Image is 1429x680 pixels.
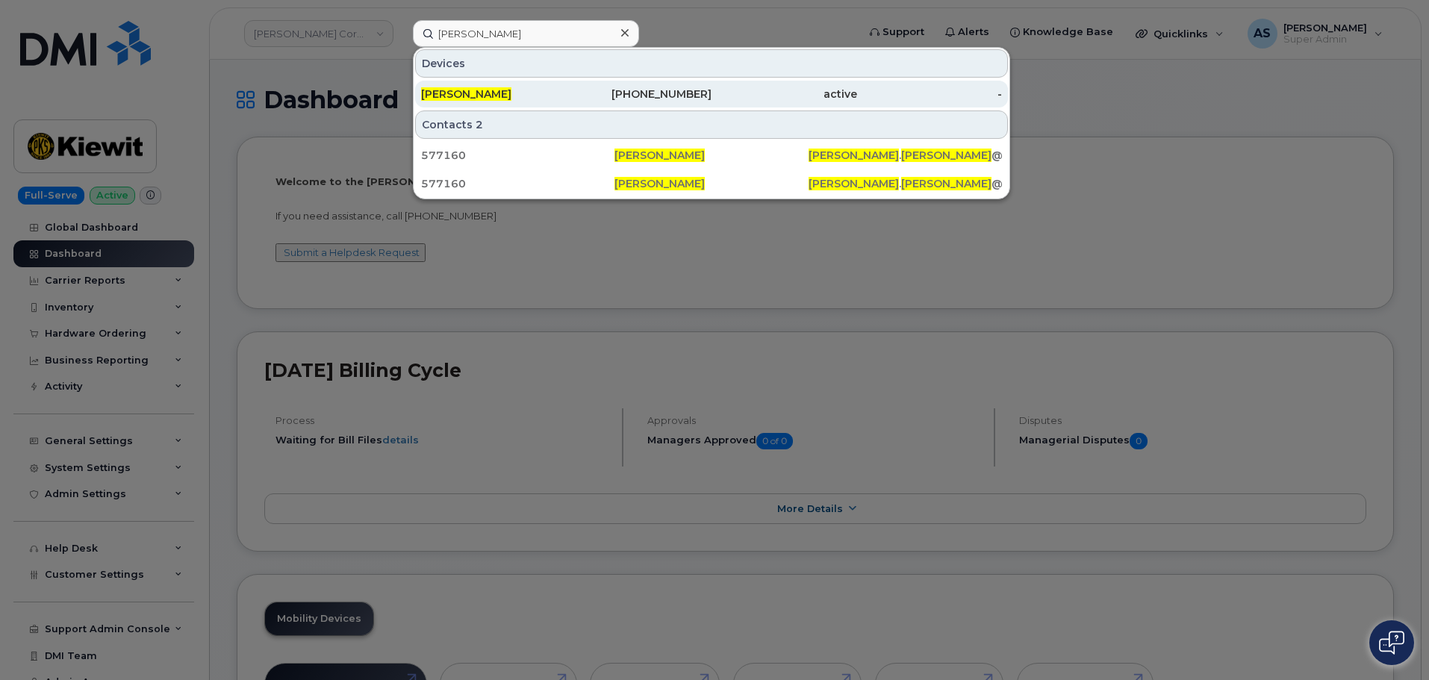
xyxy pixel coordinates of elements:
a: [PERSON_NAME][PHONE_NUMBER]active- [415,81,1008,107]
span: [PERSON_NAME] [421,87,511,101]
div: . @[PERSON_NAME][DOMAIN_NAME] [809,148,1002,163]
span: [PERSON_NAME] [901,177,991,190]
span: [PERSON_NAME] [614,177,705,190]
div: active [712,87,857,102]
span: [PERSON_NAME] [809,149,899,162]
img: Open chat [1379,631,1404,655]
div: - [857,87,1003,102]
div: . @[PERSON_NAME][DOMAIN_NAME] [809,176,1002,191]
span: 2 [476,117,483,132]
div: Devices [415,49,1008,78]
div: 577160 [421,176,614,191]
span: [PERSON_NAME] [614,149,705,162]
span: [PERSON_NAME] [809,177,899,190]
a: 577160[PERSON_NAME][PERSON_NAME].[PERSON_NAME]@[PERSON_NAME][DOMAIN_NAME] [415,170,1008,197]
div: Contacts [415,110,1008,139]
div: 577160 [421,148,614,163]
div: [PHONE_NUMBER] [567,87,712,102]
a: 577160[PERSON_NAME][PERSON_NAME].[PERSON_NAME]@[PERSON_NAME][DOMAIN_NAME] [415,142,1008,169]
span: [PERSON_NAME] [901,149,991,162]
